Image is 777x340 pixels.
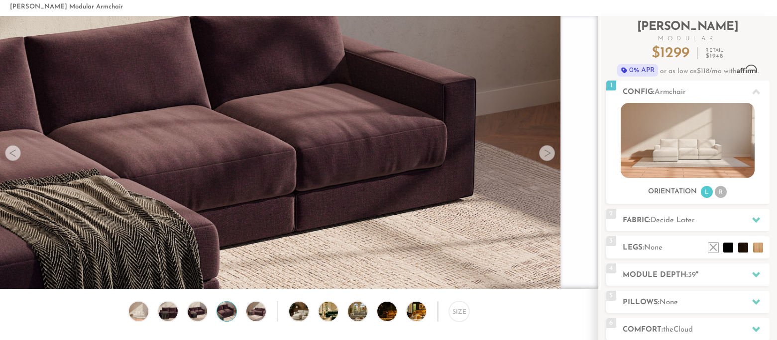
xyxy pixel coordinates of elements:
h2: Config: [623,86,770,98]
img: landon-sofa-no_legs-no_pillows-1.jpg [621,103,755,178]
span: 1 [606,81,616,90]
li: R [715,186,727,198]
span: 4 [606,263,616,273]
span: None [660,299,678,306]
span: 0% APR [617,64,659,77]
span: $118 [697,68,709,75]
span: None [644,244,663,252]
img: DreamSofa Modular Sofa & Sectional Video Presentation 1 [289,302,324,321]
img: Landon Modular Armchair no legs 2 [156,302,180,321]
span: the [663,326,673,334]
span: 2 [606,209,616,219]
span: 1948 [710,53,723,59]
img: Landon Modular Armchair no legs 1 [127,302,150,321]
p: or as low as /mo with . [606,64,770,77]
iframe: Chat [735,295,770,333]
h2: Comfort: [623,324,770,336]
span: Decide Later [651,217,695,224]
p: Retail [705,48,723,59]
img: Landon Modular Armchair no legs 3 [186,302,209,321]
h3: Orientation [648,187,697,196]
span: Modular [606,36,770,42]
img: Landon Modular Armchair no legs 5 [244,302,268,321]
img: DreamSofa Modular Sofa & Sectional Video Presentation 5 [407,302,441,321]
img: Landon Modular Armchair no legs 4 [215,302,238,321]
h2: Pillows: [623,297,770,308]
span: 1299 [660,46,689,61]
span: 6 [606,318,616,328]
p: $ [652,46,689,61]
h2: [PERSON_NAME] [606,21,770,42]
h2: Legs: [623,242,770,254]
span: Cloud [673,326,693,334]
span: 3 [606,236,616,246]
img: DreamSofa Modular Sofa & Sectional Video Presentation 4 [377,302,412,321]
img: DreamSofa Modular Sofa & Sectional Video Presentation 2 [319,302,353,321]
div: Size [449,301,469,322]
li: L [701,186,713,198]
h2: Module Depth: " [623,269,770,281]
h2: Fabric: [623,215,770,226]
span: Armchair [655,88,686,96]
img: DreamSofa Modular Sofa & Sectional Video Presentation 3 [348,302,382,321]
span: 39 [688,271,696,279]
span: Affirm [737,65,758,74]
span: 5 [606,291,616,301]
em: $ [706,53,723,59]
